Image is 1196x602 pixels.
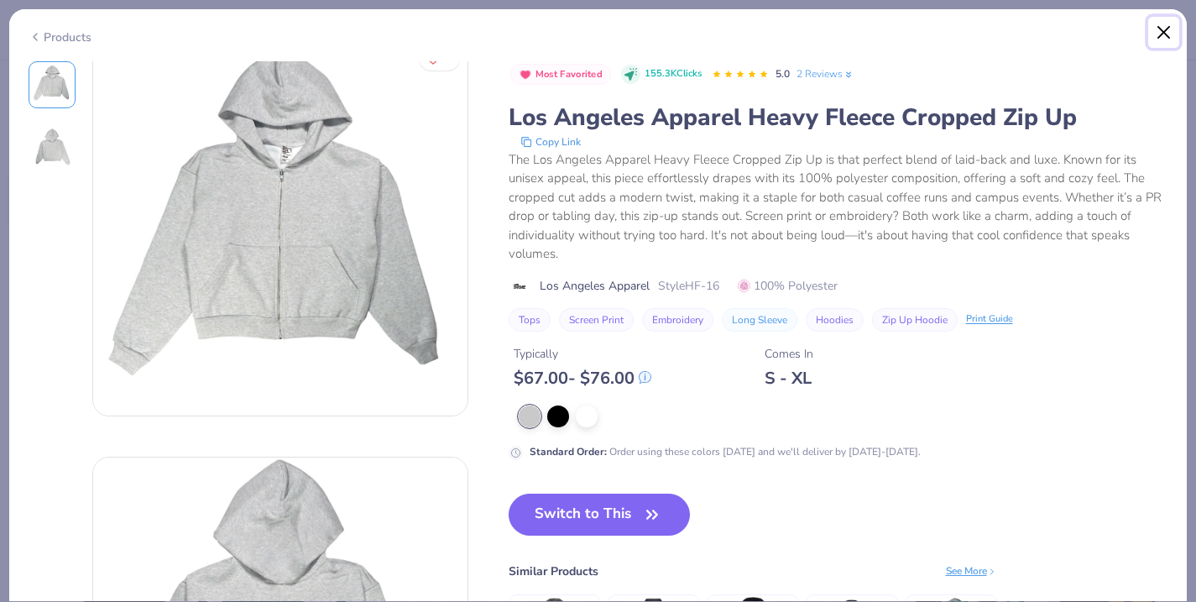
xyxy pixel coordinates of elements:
button: Close [1148,17,1180,49]
div: S - XL [765,368,813,389]
span: 39 [442,55,452,63]
span: Style HF-16 [658,277,719,295]
img: Front [93,41,467,416]
img: Most Favorited sort [519,68,532,81]
button: Zip Up Hoodie [872,308,958,332]
span: 100% Polyester [738,277,838,295]
button: Switch to This [509,494,691,536]
div: Comes In [765,345,813,363]
img: Front [32,65,72,105]
div: See More [946,563,997,578]
button: Tops [509,308,551,332]
span: 155.3K Clicks [645,67,702,81]
button: Embroidery [642,308,713,332]
div: Los Angeles Apparel Heavy Fleece Cropped Zip Up [509,102,1168,133]
button: copy to clipboard [515,133,586,150]
div: Typically [514,345,651,363]
a: 2 Reviews [796,66,854,81]
span: Los Angeles Apparel [540,277,650,295]
span: Most Favorited [535,70,603,79]
button: Hoodies [806,308,864,332]
div: Products [29,29,91,46]
div: Similar Products [509,563,598,580]
img: Back [32,128,72,169]
button: Long Sleeve [722,308,797,332]
div: 5.0 Stars [712,61,769,88]
span: 5.0 [776,67,790,81]
div: The Los Angeles Apparel Heavy Fleece Cropped Zip Up is that perfect blend of laid-back and luxe. ... [509,150,1168,264]
button: Badge Button [510,64,612,86]
div: $ 67.00 - $ 76.00 [514,368,651,389]
strong: Standard Order : [530,445,607,458]
button: Screen Print [559,308,634,332]
div: Order using these colors [DATE] and we'll deliver by [DATE]-[DATE]. [530,444,921,459]
div: Print Guide [966,312,1013,327]
img: brand logo [509,280,531,293]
